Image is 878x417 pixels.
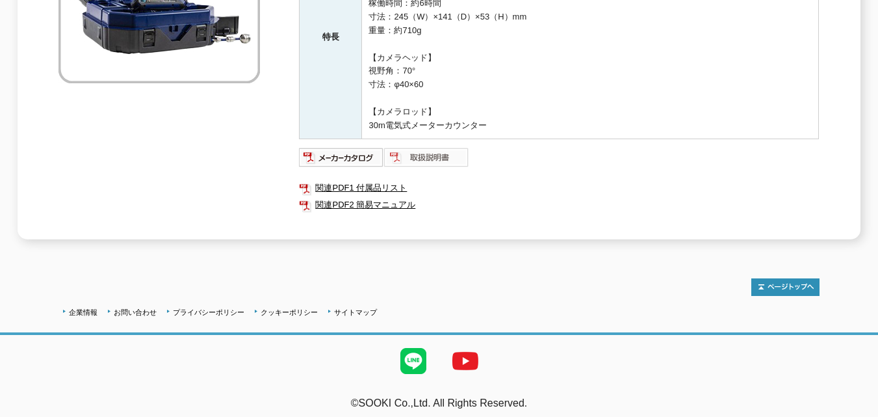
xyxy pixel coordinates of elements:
a: 関連PDF1 付属品リスト [299,180,819,196]
a: 関連PDF2 簡易マニュアル [299,196,819,213]
a: サイトマップ [334,308,377,316]
img: YouTube [439,335,491,387]
img: 取扱説明書 [384,147,469,168]
a: プライバシーポリシー [173,308,244,316]
img: メーカーカタログ [299,147,384,168]
a: 取扱説明書 [384,156,469,166]
a: メーカーカタログ [299,156,384,166]
a: 企業情報 [69,308,97,316]
a: クッキーポリシー [261,308,318,316]
img: トップページへ [751,278,820,296]
a: お問い合わせ [114,308,157,316]
img: LINE [387,335,439,387]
